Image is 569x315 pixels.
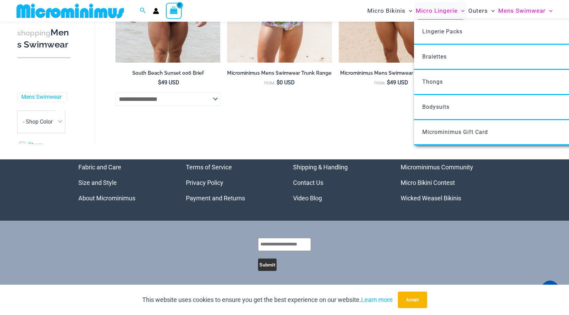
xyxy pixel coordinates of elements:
[401,195,461,202] a: Wicked Weasel Bikinis
[293,179,323,186] a: Contact Us
[422,78,443,85] span: Thongs
[17,29,51,37] span: shopping
[387,79,408,86] bdi: 49 USD
[293,159,383,206] nav: Menu
[227,70,332,79] a: Microminimus Mens Swimwear Trunk Range
[498,2,546,20] span: Mens Swimwear
[546,2,553,20] span: Menu Toggle
[422,53,447,60] span: Bralettes
[405,2,412,20] span: Menu Toggle
[293,164,348,171] a: Shipping & Handling
[158,79,179,86] bdi: 49 USD
[21,94,62,101] a: Mens Swimwear
[488,2,495,20] span: Menu Toggle
[78,179,117,186] a: Size and Style
[17,27,70,51] h3: Mens Swimwear
[277,79,280,86] span: $
[497,2,554,20] a: Mens SwimwearMenu ToggleMenu Toggle
[186,159,276,206] nav: Menu
[78,159,169,206] nav: Menu
[115,70,220,76] h2: South Beach Sunset 006 Brief
[293,159,383,206] aside: Footer Widget 3
[467,2,497,20] a: OutersMenu ToggleMenu Toggle
[339,70,444,76] h2: Microminimus Mens Swimwear Brief Range
[258,259,277,271] button: Submit
[78,164,121,171] a: Fabric and Care
[293,195,322,202] a: Video Blog
[401,164,473,171] a: Microminimus Community
[401,179,455,186] a: Micro Bikini Contest
[458,2,465,20] span: Menu Toggle
[361,296,393,303] a: Learn more
[264,81,275,85] span: From:
[468,2,488,20] span: Outers
[401,159,491,206] aside: Footer Widget 4
[401,159,491,206] nav: Menu
[18,111,65,133] span: - Shop Color
[186,159,276,206] aside: Footer Widget 2
[387,79,390,86] span: $
[14,3,127,19] img: MM SHOP LOGO FLAT
[414,2,466,20] a: Micro LingerieMenu ToggleMenu Toggle
[186,164,232,171] a: Terms of Service
[78,159,169,206] aside: Footer Widget 1
[227,70,332,76] h2: Microminimus Mens Swimwear Trunk Range
[365,1,555,21] nav: Site Navigation
[367,2,405,20] span: Micro Bikinis
[366,2,414,20] a: Micro BikinisMenu ToggleMenu Toggle
[153,8,159,14] a: Account icon link
[115,70,220,79] a: South Beach Sunset 006 Brief
[186,179,223,186] a: Privacy Policy
[78,195,135,202] a: About Microminimus
[398,292,427,308] button: Accept
[28,141,42,149] a: Sheer
[17,111,65,133] span: - Shop Color
[158,79,161,86] span: $
[140,7,146,15] a: Search icon link
[277,79,295,86] bdi: 0 USD
[339,70,444,79] a: Microminimus Mens Swimwear Brief Range
[416,2,458,20] span: Micro Lingerie
[374,81,385,85] span: From:
[422,129,488,135] span: Microminimus Gift Card
[23,119,53,125] span: - Shop Color
[422,104,449,110] span: Bodysuits
[142,295,393,305] p: This website uses cookies to ensure you get the best experience on our website.
[166,3,182,19] a: View Shopping Cart, empty
[422,28,462,35] span: Lingerie Packs
[186,195,245,202] a: Payment and Returns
